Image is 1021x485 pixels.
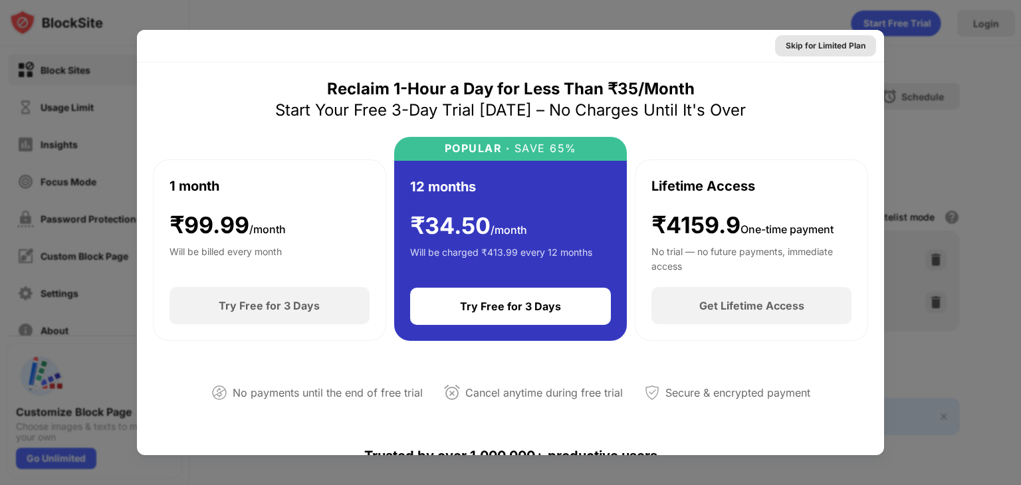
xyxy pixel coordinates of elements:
[491,223,527,237] span: /month
[740,223,834,236] span: One-time payment
[444,385,460,401] img: cancel-anytime
[651,212,834,239] div: ₹4159.9
[644,385,660,401] img: secured-payment
[219,299,320,312] div: Try Free for 3 Days
[510,142,577,155] div: SAVE 65%
[170,244,282,271] div: Will be billed every month
[327,78,695,100] div: Reclaim 1-Hour a Day for Less Than ₹35/Month
[445,142,510,155] div: POPULAR ·
[460,300,561,313] div: Try Free for 3 Days
[665,383,810,403] div: Secure & encrypted payment
[699,299,804,312] div: Get Lifetime Access
[233,383,423,403] div: No payments until the end of free trial
[249,223,286,236] span: /month
[651,176,755,196] div: Lifetime Access
[275,100,746,121] div: Start Your Free 3-Day Trial [DATE] – No Charges Until It's Over
[170,176,219,196] div: 1 month
[786,39,865,52] div: Skip for Limited Plan
[465,383,623,403] div: Cancel anytime during free trial
[211,385,227,401] img: not-paying
[410,177,476,197] div: 12 months
[651,244,851,271] div: No trial — no future payments, immediate access
[170,212,286,239] div: ₹ 99.99
[410,213,527,240] div: ₹ 34.50
[410,245,592,272] div: Will be charged ₹413.99 every 12 months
